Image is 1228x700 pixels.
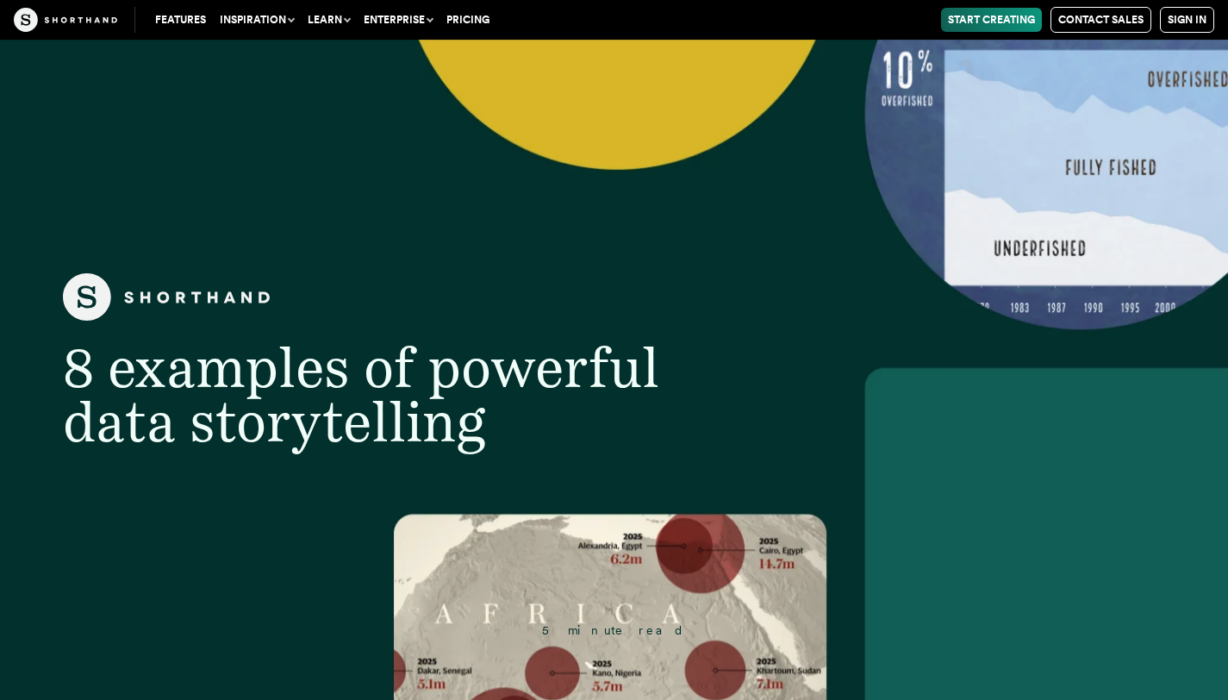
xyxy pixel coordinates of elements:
span: 5 minute read [542,623,685,637]
button: Learn [301,8,357,32]
span: 8 examples of powerful data storytelling [63,334,659,455]
button: Inspiration [213,8,301,32]
a: Pricing [439,8,496,32]
img: The Craft [14,8,117,32]
a: Features [148,8,213,32]
a: Start Creating [941,8,1042,32]
button: Enterprise [357,8,439,32]
a: Contact Sales [1050,7,1151,33]
a: Sign in [1160,7,1214,33]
